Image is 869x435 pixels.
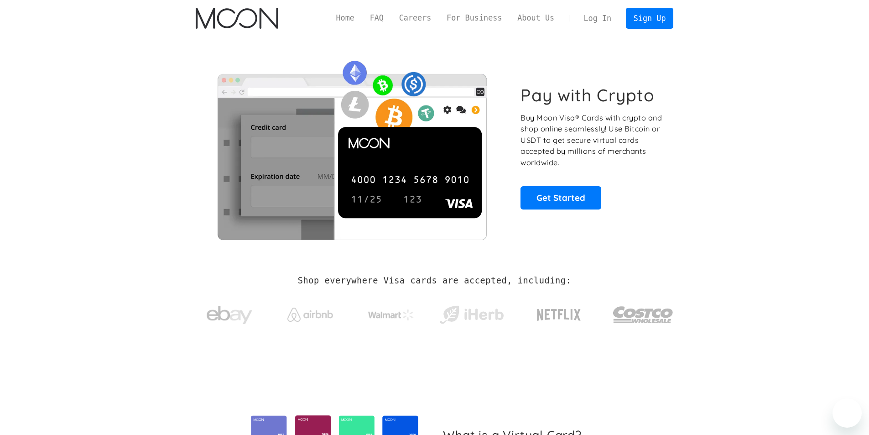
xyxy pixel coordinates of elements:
a: About Us [510,12,562,24]
a: Netflix [518,294,600,331]
a: Careers [391,12,439,24]
a: Log In [576,8,619,28]
a: Costco [613,288,674,336]
img: Costco [613,298,674,332]
a: Home [328,12,362,24]
img: Moon Cards let you spend your crypto anywhere Visa is accepted. [196,54,508,240]
a: iHerb [437,294,505,331]
a: Walmart [357,300,425,325]
img: ebay [207,301,252,330]
a: ebay [196,292,264,334]
img: iHerb [437,303,505,327]
img: Moon Logo [196,8,278,29]
img: Airbnb [287,308,333,322]
p: Buy Moon Visa® Cards with crypto and shop online seamlessly! Use Bitcoin or USDT to get secure vi... [520,112,663,168]
iframe: Button to launch messaging window [833,398,862,428]
a: home [196,8,278,29]
a: FAQ [362,12,391,24]
img: Walmart [368,309,414,320]
a: For Business [439,12,510,24]
h2: Shop everywhere Visa cards are accepted, including: [298,276,571,286]
a: Get Started [520,186,601,209]
img: Netflix [536,304,582,326]
h1: Pay with Crypto [520,85,655,105]
a: Sign Up [626,8,673,28]
a: Airbnb [276,299,344,326]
